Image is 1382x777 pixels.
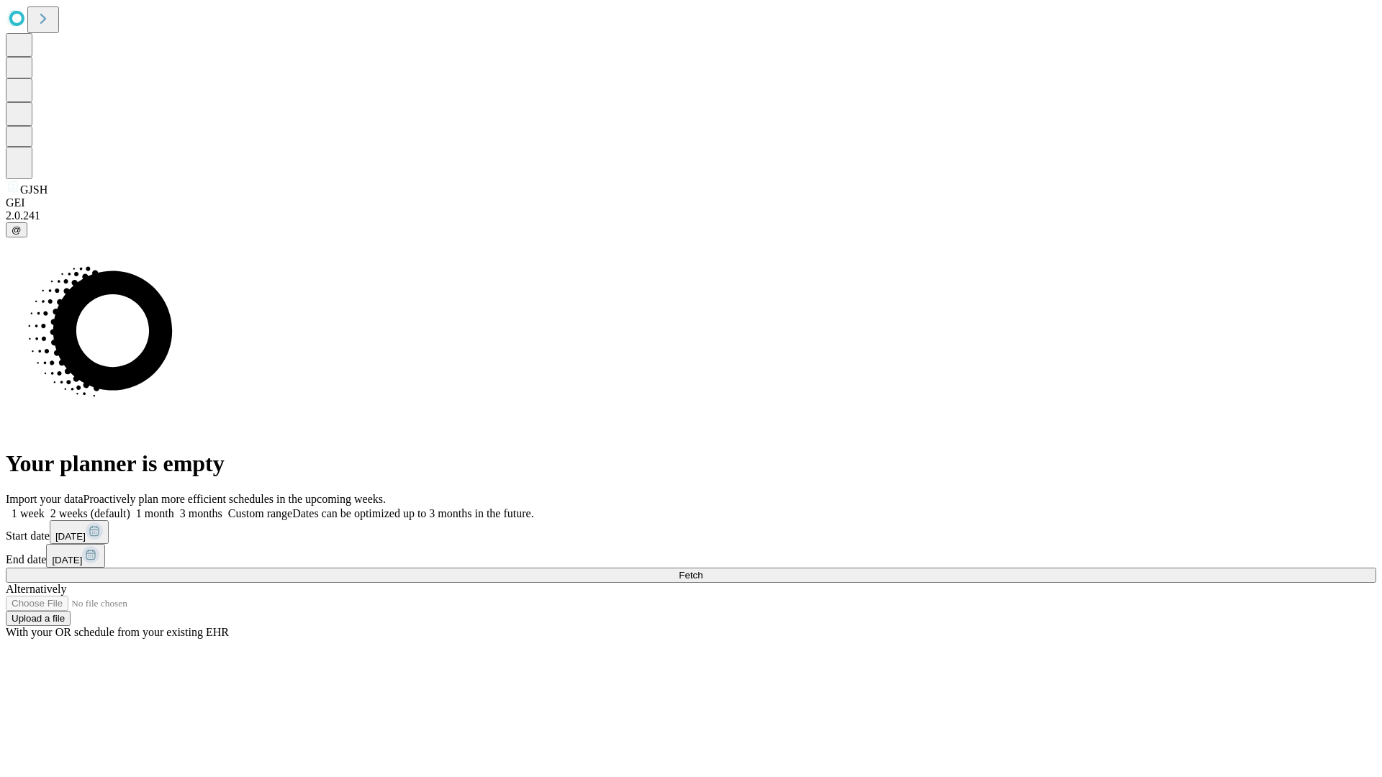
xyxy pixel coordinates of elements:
span: Custom range [228,507,292,519]
span: Dates can be optimized up to 3 months in the future. [292,507,533,519]
div: End date [6,544,1376,568]
h1: Your planner is empty [6,450,1376,477]
div: GEI [6,196,1376,209]
button: Upload a file [6,611,71,626]
span: [DATE] [52,555,82,565]
span: Fetch [679,570,703,581]
span: @ [12,224,22,235]
span: With your OR schedule from your existing EHR [6,626,229,638]
span: GJSH [20,183,48,196]
button: [DATE] [46,544,105,568]
span: 3 months [180,507,222,519]
button: [DATE] [50,520,109,544]
span: 1 week [12,507,45,519]
span: Alternatively [6,583,66,595]
span: 2 weeks (default) [50,507,130,519]
span: Import your data [6,493,83,505]
div: Start date [6,520,1376,544]
span: 1 month [136,507,174,519]
button: Fetch [6,568,1376,583]
button: @ [6,222,27,237]
span: [DATE] [55,531,86,542]
div: 2.0.241 [6,209,1376,222]
span: Proactively plan more efficient schedules in the upcoming weeks. [83,493,386,505]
